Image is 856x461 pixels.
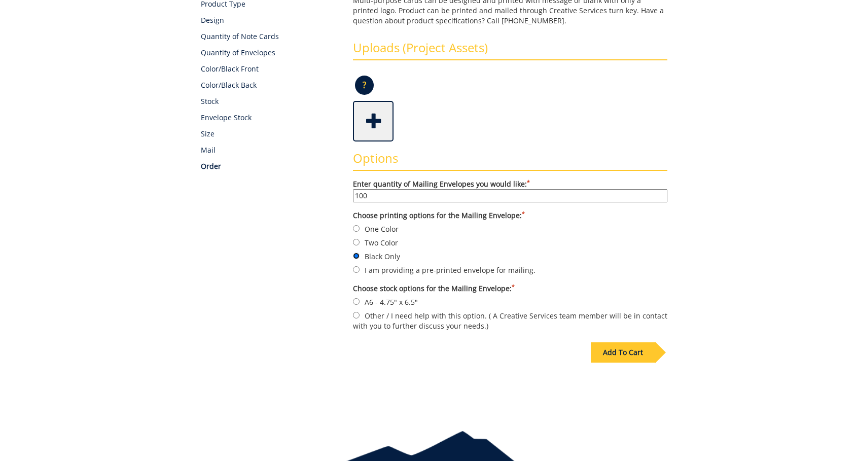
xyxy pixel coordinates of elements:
[353,312,360,318] input: Other / I need help with this option. ( A Creative Services team member will be in contact with y...
[591,342,655,363] div: Add To Cart
[201,96,338,107] p: Stock
[353,239,360,245] input: Two Color
[353,189,667,202] input: Enter quantity of Mailing Envelopes you would like:*
[201,80,338,90] p: Color/Black Back
[201,15,338,25] p: Design
[201,31,338,42] p: Quantity of Note Cards
[201,113,338,123] p: Envelope Stock
[201,161,338,171] p: Order
[201,129,338,139] p: Size
[353,237,667,248] label: Two Color
[353,310,667,331] label: Other / I need help with this option. ( A Creative Services team member will be in contact with y...
[353,264,667,275] label: I am providing a pre-printed envelope for mailing.
[201,48,338,58] p: Quantity of Envelopes
[353,41,667,60] h3: Uploads (Project Assets)
[353,179,667,202] label: Enter quantity of Mailing Envelopes you would like:
[353,253,360,259] input: Black Only
[353,152,667,171] h3: Options
[353,223,667,234] label: One Color
[353,296,667,307] label: A6 - 4.75" x 6.5"
[353,210,667,221] label: Choose printing options for the Mailing Envelope:
[353,225,360,232] input: One Color
[353,283,667,294] label: Choose stock options for the Mailing Envelope:
[353,298,360,305] input: A6 - 4.75" x 6.5"
[201,145,338,155] p: Mail
[353,251,667,262] label: Black Only
[353,266,360,273] input: I am providing a pre-printed envelope for mailing.
[355,76,374,95] p: ?
[201,64,338,74] p: Color/Black Front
